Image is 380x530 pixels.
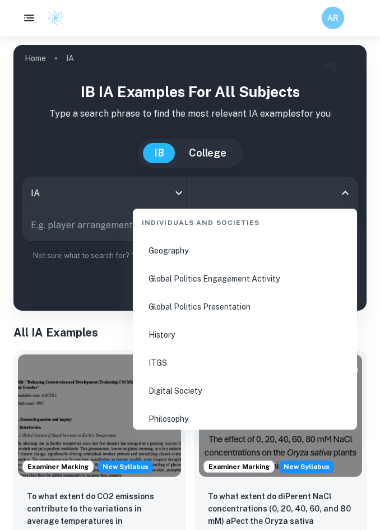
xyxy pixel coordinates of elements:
span: Examiner Marking [204,462,274,472]
li: Digital Society [137,378,353,404]
div: Starting from the May 2026 session, the ESS IA requirements have changed. We created this exempla... [98,460,153,473]
button: IB [143,143,175,163]
h1: IB IA examples for all subjects [22,81,358,103]
img: ESS IA example thumbnail: To what extent do CO2 emissions contribu [18,354,181,477]
div: Individuals and Societies [137,209,353,232]
li: Geography [137,238,353,264]
h6: AR [327,12,340,24]
li: History [137,322,353,348]
button: College [178,143,238,163]
p: To what extent do diPerent NaCl concentrations (0, 20, 40, 60, and 80 mM) aPect the Oryza sativa ... [208,490,353,528]
span: New Syllabus [279,460,334,473]
li: Global Politics Presentation [137,294,353,320]
span: New Syllabus [98,460,153,473]
div: IA [23,177,189,209]
p: Not sure what to search for? You can always look through our example Internal Assessments below f... [22,250,358,273]
img: Clastify logo [47,10,64,26]
p: IA [66,52,74,64]
h1: All IA Examples [13,324,367,341]
img: profile cover [13,45,367,311]
div: Starting from the May 2026 session, the ESS IA requirements have changed. We created this exempla... [279,460,334,473]
a: Home [25,50,46,66]
button: Close [337,185,353,201]
span: Examiner Marking [23,462,93,472]
p: To what extent do CO2 emissions contribute to the variations in average temperatures in Indonesia... [27,490,172,528]
input: E.g. player arrangements, enthalpy of combustion, analysis of a big city... [23,209,326,241]
li: ITGS [137,350,353,376]
li: Global Politics Engagement Activity [137,266,353,292]
button: AR [322,7,344,29]
p: Type a search phrase to find the most relevant IA examples for you [22,107,358,121]
a: Clastify logo [40,10,64,26]
li: Philosophy [137,406,353,432]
